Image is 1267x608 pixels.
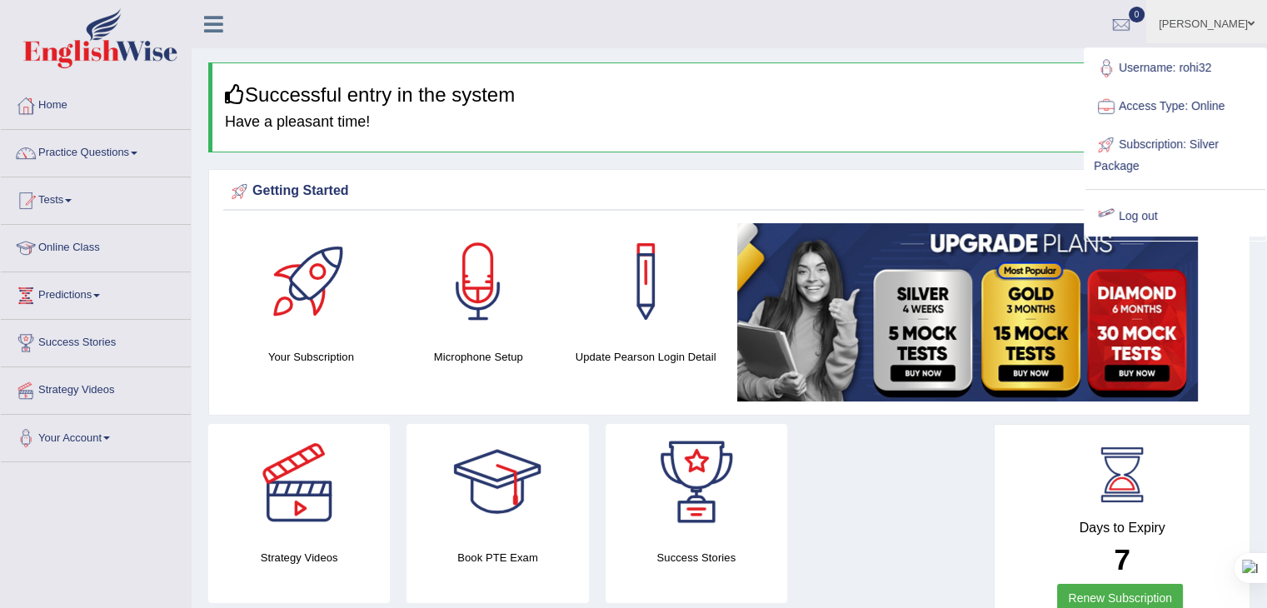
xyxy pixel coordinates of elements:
img: small5.jpg [737,223,1198,401]
a: Predictions [1,272,191,314]
a: Online Class [1,225,191,267]
a: Home [1,82,191,124]
a: Success Stories [1,320,191,361]
div: Getting Started [227,179,1231,204]
h4: Book PTE Exam [407,549,588,566]
span: 0 [1129,7,1145,22]
h4: Update Pearson Login Detail [571,348,721,366]
a: Your Account [1,415,191,456]
a: Subscription: Silver Package [1085,126,1265,182]
b: 7 [1114,543,1130,576]
a: Access Type: Online [1085,87,1265,126]
h3: Successful entry in the system [225,84,1237,106]
a: Strategy Videos [1,367,191,409]
h4: Success Stories [606,549,787,566]
h4: Have a pleasant time! [225,114,1237,131]
a: Tests [1,177,191,219]
a: Username: rohi32 [1085,49,1265,87]
h4: Days to Expiry [1013,521,1231,536]
h4: Microphone Setup [403,348,554,366]
a: Log out [1085,197,1265,236]
a: Practice Questions [1,130,191,172]
h4: Strategy Videos [208,549,390,566]
h4: Your Subscription [236,348,387,366]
